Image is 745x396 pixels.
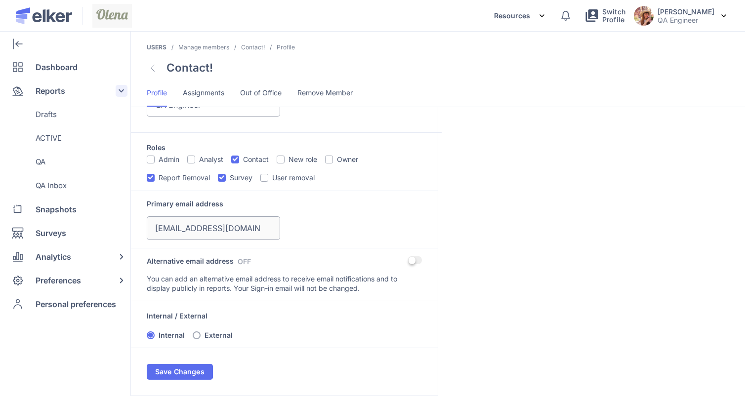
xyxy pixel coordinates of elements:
[147,43,166,51] li: Users
[16,7,72,24] img: Elker
[289,154,317,164] div: New role
[147,364,213,380] button: Save Changes
[178,43,229,51] li: Manage members
[36,198,77,221] span: Snapshots
[147,309,207,322] h4: Internal / External
[230,172,252,183] div: Survey
[183,88,224,98] span: Assignments
[159,154,179,164] div: Admin
[538,12,546,20] img: svg%3e
[147,199,280,208] label: Primary email address
[243,154,269,164] div: Contact
[36,245,71,269] span: Analytics
[147,141,166,154] h4: Roles
[36,126,62,150] span: ACTIVE
[297,88,353,98] span: Remove Member
[272,172,315,183] div: User removal
[147,274,422,293] p: You can add an alternative email address to receive email notifications and to display publicly i...
[602,8,626,24] span: Switch Profile
[277,43,295,51] li: Profile
[658,7,714,16] h5: Olena Berdnyk
[199,154,223,164] div: Analyst
[36,174,67,198] span: QA Inbox
[658,16,714,24] p: QA Engineer
[36,103,57,126] span: Drafts
[36,150,45,174] span: QA
[494,6,546,26] div: Resources
[151,65,155,72] img: svg%3e
[238,256,251,274] span: OFF
[159,330,185,340] label: Internal
[36,292,116,316] span: Personal preferences
[270,43,272,51] li: /
[234,43,236,51] li: /
[241,43,265,51] li: Contact!
[205,330,233,340] label: External
[159,172,210,183] div: Report Removal
[721,14,726,17] img: svg%3e
[337,154,358,164] div: Owner
[36,79,65,103] span: Reports
[634,6,654,26] img: avatar
[36,221,66,245] span: Surveys
[171,43,173,51] li: /
[36,55,78,79] span: Dashboard
[147,88,167,98] span: Profile
[166,61,213,74] h4: Contact!
[155,368,205,375] span: Save Changes
[147,256,234,266] label: Alternative email address
[240,88,282,98] span: Out of Office
[92,4,132,28] img: Screenshot_2024-07-24_at_11%282%29.53.03.png
[36,269,81,292] span: Preferences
